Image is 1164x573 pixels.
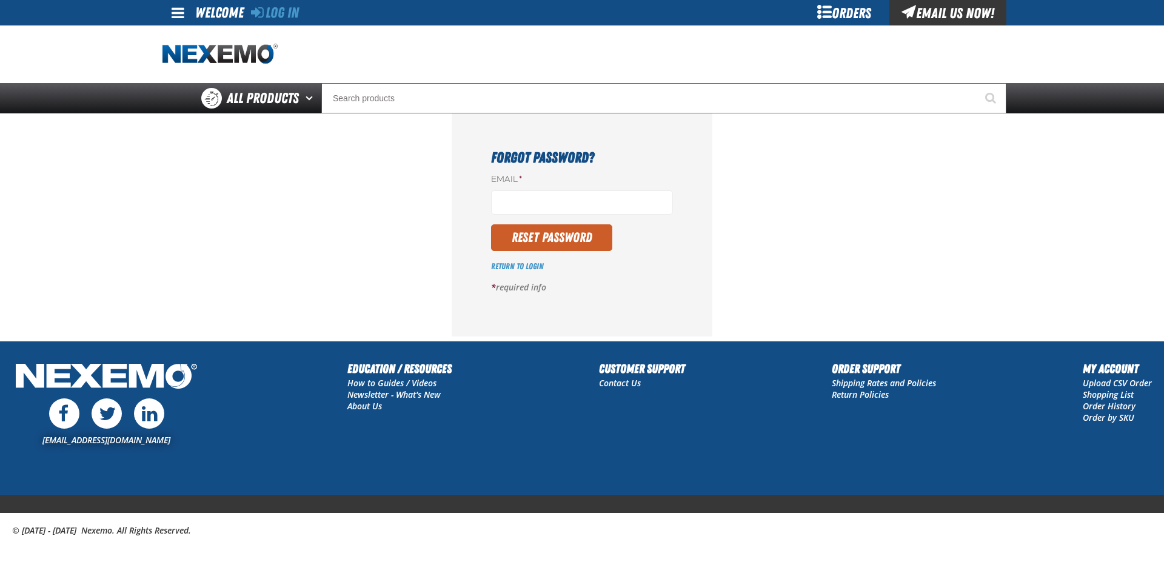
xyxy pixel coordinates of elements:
a: How to Guides / Videos [347,377,436,389]
a: Shopping List [1083,389,1134,400]
a: Shipping Rates and Policies [832,377,936,389]
a: Return to Login [491,261,544,271]
img: Nexemo logo [162,44,278,65]
img: Nexemo Logo [12,360,201,395]
a: Return Policies [832,389,889,400]
a: [EMAIL_ADDRESS][DOMAIN_NAME] [42,434,170,446]
p: required info [491,282,673,293]
h2: My Account [1083,360,1152,378]
a: Order History [1083,400,1136,412]
a: Log In [251,4,299,21]
a: Upload CSV Order [1083,377,1152,389]
input: Search [321,83,1006,113]
button: Start Searching [976,83,1006,113]
button: Reset Password [491,224,612,251]
button: Open All Products pages [301,83,321,113]
h1: Forgot Password? [491,147,673,169]
span: All Products [227,87,299,109]
a: Order by SKU [1083,412,1134,423]
a: Contact Us [599,377,641,389]
h2: Education / Resources [347,360,452,378]
h2: Customer Support [599,360,685,378]
a: Home [162,44,278,65]
a: About Us [347,400,382,412]
label: Email [491,174,673,186]
a: Newsletter - What's New [347,389,441,400]
h2: Order Support [832,360,936,378]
